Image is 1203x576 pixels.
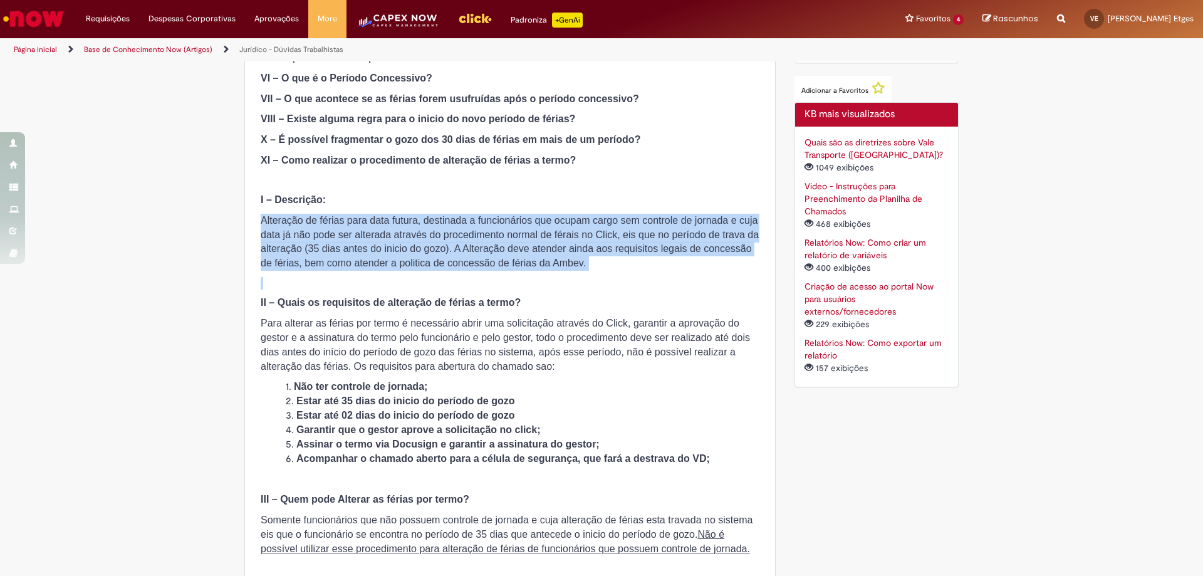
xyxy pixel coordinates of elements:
[953,14,964,25] span: 4
[261,297,521,308] strong: II – Quais os requisitos de alteração de férias a termo?
[805,337,942,361] a: Relatórios Now: Como exportar um relatório
[261,52,412,63] strong: V – O que é Período Aquisitivo?
[296,453,710,464] strong: Acompanhar o chamado aberto para a célula de segurança, que fará a destrava do VD;
[261,134,640,145] strong: X – É possível fragmentar o gozo dos 30 dias de férias em mais de um período?
[296,395,515,406] strong: Estar até 35 dias do inicio do período de gozo
[805,181,922,217] a: Video - Instruções para Preenchimento da Planilha de Chamados
[14,45,57,55] a: Página inicial
[296,410,515,421] strong: Estar até 02 dias do inicio do período de gozo
[982,13,1038,25] a: Rascunhos
[458,9,492,28] img: click_logo_yellow_360x200.png
[805,262,873,273] span: 400 exibições
[296,439,600,449] strong: Assinar o termo via Docusign e garantir a assinatura do gestor;
[805,162,876,173] span: 1049 exibições
[261,73,432,83] strong: VI – O que é o Período Concessivo?
[261,194,326,205] strong: I – Descrição:
[356,13,439,38] img: CapexLogo5.png
[261,494,469,505] strong: III – Quem pode Alterar as férias por termo?
[294,381,427,392] strong: Não ter controle de jornada;
[1108,13,1194,24] span: [PERSON_NAME] Etges
[1090,14,1098,23] span: VE
[84,45,212,55] a: Base de Conhecimento Now (Artigos)
[511,13,583,28] div: Padroniza
[805,362,870,374] span: 157 exibições
[801,86,868,95] span: Adicionar a Favoritos
[318,13,337,25] span: More
[261,93,639,104] strong: VII – O que acontece se as férias forem usufruídas após o período concessivo?
[805,136,949,374] ul: KB mais visualizados
[86,13,130,25] span: Requisições
[261,529,750,554] u: Não é possível utilizar esse procedimento para alteração de férias de funcionários que possuem co...
[261,155,576,165] strong: XI – Como realizar o procedimento de alteração de férias a termo?
[805,281,934,317] a: Criação de acesso ao portal Now para usuários externos/fornecedores
[552,13,583,28] p: +GenAi
[261,215,759,269] span: Alteração de férias para data futura, destinada a funcionários que ocupam cargo sem controle de j...
[805,218,873,229] span: 468 exibições
[261,113,575,124] strong: VIII – Existe alguma regra para o inicio do novo período de férias?
[805,109,949,120] h2: KB mais visualizados
[296,424,540,435] strong: Garantir que o gestor aprove a solicitação no click;
[993,13,1038,24] span: Rascunhos
[261,318,750,372] span: Para alterar as férias por termo é necessário abrir uma solicitação através do Click, garantir a ...
[239,45,343,55] a: Jurídico - Dúvidas Trabalhistas
[254,13,299,25] span: Aprovações
[261,515,753,554] span: Somente funcionários que não possuem controle de jornada e cuja alteração de férias esta travada ...
[805,137,943,160] a: Quais são as diretrizes sobre Vale Transporte ([GEOGRAPHIC_DATA])?
[1,6,66,31] img: ServiceNow
[805,318,872,330] span: 229 exibições
[9,38,793,61] ul: Trilhas de página
[916,13,950,25] span: Favoritos
[805,237,926,261] a: Relatórios Now: Como criar um relatório de variáveis
[794,76,892,102] button: Adicionar a Favoritos
[148,13,236,25] span: Despesas Corporativas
